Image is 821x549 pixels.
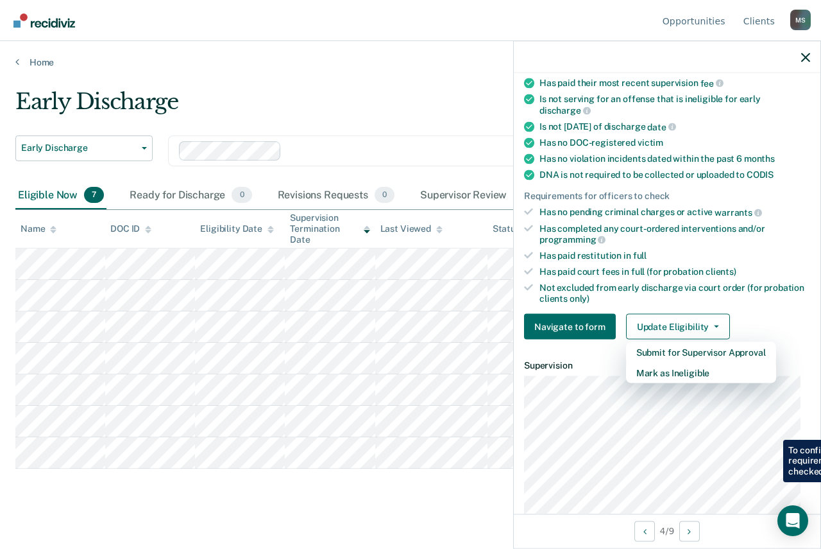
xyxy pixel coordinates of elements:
span: victim [638,137,663,148]
button: Update Eligibility [626,314,730,340]
button: Previous Opportunity [634,521,655,541]
span: discharge [539,105,591,115]
div: Supervision Termination Date [290,213,369,245]
div: 4 / 9 [514,514,820,548]
span: 0 [375,187,394,204]
div: Has paid court fees in full (for probation [539,266,810,277]
div: Eligibility Date [200,223,274,234]
span: 7 [84,187,104,204]
div: Has no violation incidents dated within the past 6 [539,153,810,164]
dt: Supervision [524,360,810,371]
div: Has paid their most recent supervision [539,77,810,89]
div: Has no pending criminal charges or active [539,207,810,218]
div: Early Discharge [15,89,754,125]
div: DNA is not required to be collected or uploaded to [539,170,810,180]
div: Name [21,223,56,234]
div: Is not [DATE] of discharge [539,121,810,132]
div: Is not serving for an offense that is ineligible for early [539,94,810,116]
div: Revisions Requests [275,182,397,210]
div: M S [790,10,811,30]
div: Has no DOC-registered [539,137,810,148]
div: Supervisor Review [418,182,536,210]
button: Profile dropdown button [790,10,811,30]
div: Open Intercom Messenger [777,505,808,536]
span: only) [570,293,589,303]
div: Status [493,223,520,234]
div: Dropdown Menu [626,342,776,383]
a: Home [15,57,806,68]
div: Eligible Now [15,182,106,210]
a: Navigate to form link [524,314,621,340]
span: fee [700,78,724,88]
span: 0 [232,187,251,204]
button: Navigate to form [524,314,616,340]
div: DOC ID [110,223,151,234]
div: Ready for Discharge [127,182,254,210]
span: clients) [706,266,736,276]
div: Requirements for officers to check [524,191,810,202]
button: Submit for Supervisor Approval [626,342,776,363]
button: Mark as Ineligible [626,363,776,383]
span: full [633,250,647,261]
button: Next Opportunity [679,521,700,541]
span: date [647,121,675,132]
div: Last Viewed [380,223,443,234]
span: Early Discharge [21,143,137,153]
span: CODIS [747,170,774,180]
span: programming [539,234,605,245]
img: Recidiviz [13,13,75,28]
div: Not excluded from early discharge via court order (for probation clients [539,282,810,304]
span: warrants [715,207,762,217]
div: Has paid restitution in [539,250,810,261]
span: months [744,153,775,164]
div: Has completed any court-ordered interventions and/or [539,223,810,245]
